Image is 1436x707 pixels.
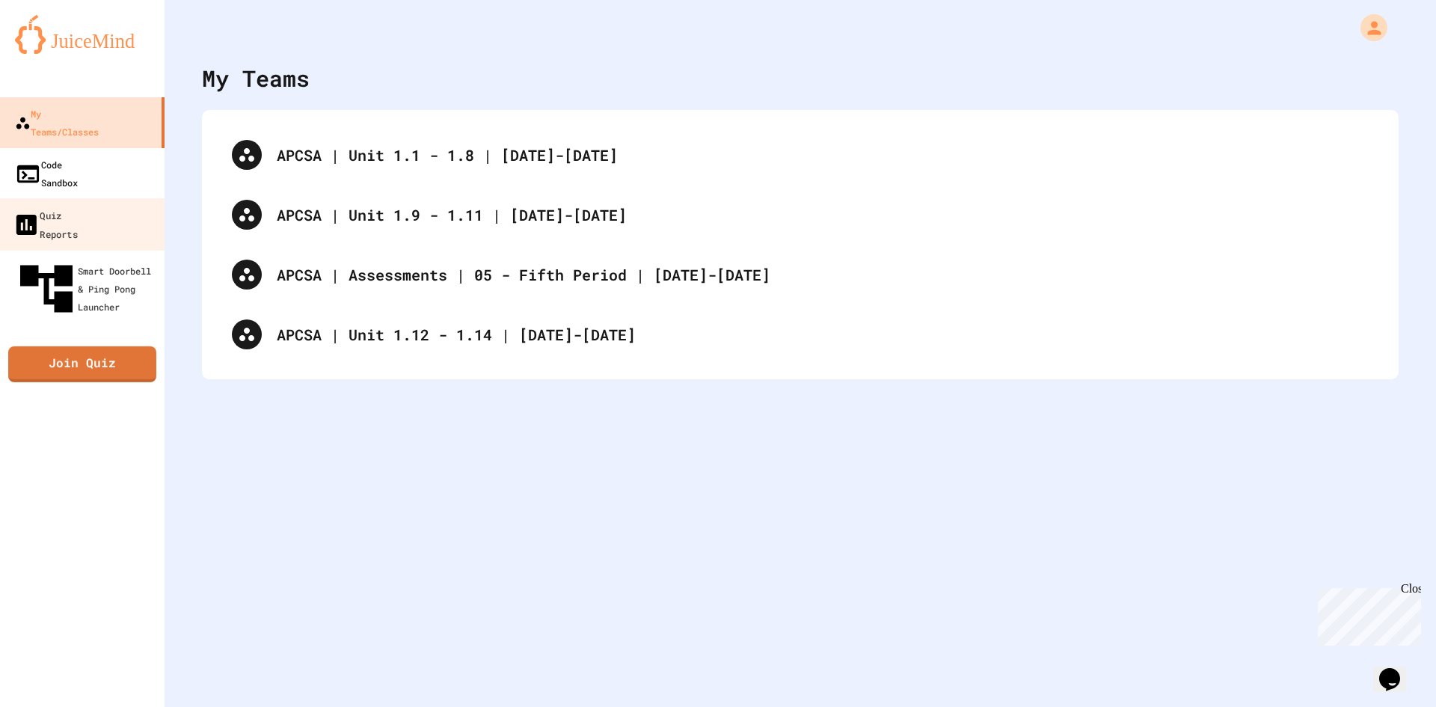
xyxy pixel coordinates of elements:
iframe: chat widget [1312,582,1421,646]
div: Code Sandbox [15,156,78,192]
a: Join Quiz [8,346,156,382]
div: My Teams [202,61,310,95]
img: logo-orange.svg [15,15,150,54]
div: APCSA | Unit 1.1 - 1.8 | [DATE]-[DATE] [277,144,1369,166]
div: APCSA | Unit 1.1 - 1.8 | [DATE]-[DATE] [217,125,1384,185]
div: APCSA | Unit 1.12 - 1.14 | [DATE]-[DATE] [217,304,1384,364]
div: My Teams/Classes [15,105,99,141]
div: Chat with us now!Close [6,6,103,95]
div: APCSA | Assessments | 05 - Fifth Period | [DATE]-[DATE] [217,245,1384,304]
iframe: chat widget [1373,647,1421,692]
div: APCSA | Unit 1.12 - 1.14 | [DATE]-[DATE] [277,323,1369,346]
div: My Account [1345,10,1391,45]
div: Quiz Reports [13,206,78,242]
div: Smart Doorbell & Ping Pong Launcher [15,257,159,320]
div: APCSA | Unit 1.9 - 1.11 | [DATE]-[DATE] [277,203,1369,226]
div: APCSA | Unit 1.9 - 1.11 | [DATE]-[DATE] [217,185,1384,245]
div: APCSA | Assessments | 05 - Fifth Period | [DATE]-[DATE] [277,263,1369,286]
